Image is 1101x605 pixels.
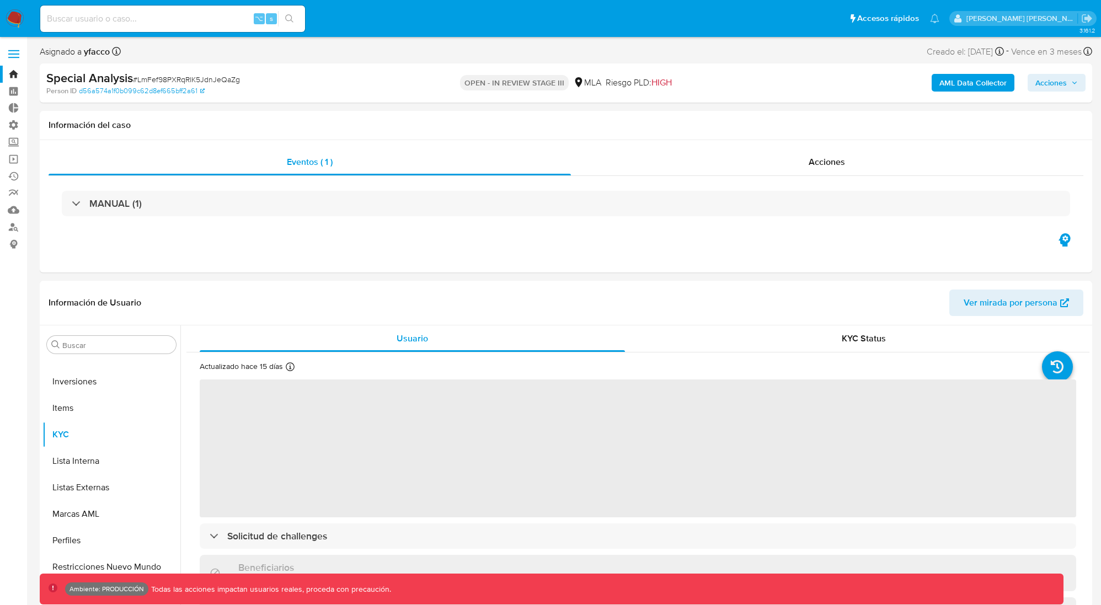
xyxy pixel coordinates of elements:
span: Usuario [397,332,428,345]
span: s [270,13,273,24]
h3: Solicitud de challenges [227,530,327,542]
input: Buscar [62,340,172,350]
button: Listas Externas [42,474,180,501]
h1: Información de Usuario [49,297,141,308]
button: Lista Interna [42,448,180,474]
span: Acciones [809,156,845,168]
button: AML Data Collector [932,74,1014,92]
button: Buscar [51,340,60,349]
span: # LmFef98PXRqRlK5JdnJeQaZg [133,74,240,85]
b: yfacco [82,45,110,58]
b: Special Analysis [46,69,133,87]
p: leidy.martinez@mercadolibre.com.co [966,13,1078,24]
a: Notificaciones [930,14,939,23]
span: Eventos ( 1 ) [287,156,333,168]
div: MLA [573,77,601,89]
span: Ver mirada por persona [964,290,1057,316]
a: Salir [1081,13,1093,24]
button: Restricciones Nuevo Mundo [42,554,180,580]
button: Ver mirada por persona [949,290,1083,316]
p: Todas las acciones impactan usuarios reales, proceda con precaución. [148,584,391,595]
button: search-icon [278,11,301,26]
span: - [1006,44,1009,59]
span: Acciones [1035,74,1067,92]
p: Ambiente: PRODUCCIÓN [70,587,144,591]
p: Actualizado hace 15 días [200,361,283,372]
b: AML Data Collector [939,74,1007,92]
span: ⌥ [255,13,263,24]
p: OPEN - IN REVIEW STAGE III [460,75,569,90]
span: Asignado a [40,46,110,58]
input: Buscar usuario o caso... [40,12,305,26]
button: Items [42,395,180,421]
button: Marcas AML [42,501,180,527]
div: MANUAL (1) [62,191,1070,216]
span: Riesgo PLD: [606,77,672,89]
button: Perfiles [42,527,180,554]
div: Creado el: [DATE] [927,44,1004,59]
b: Person ID [46,86,77,96]
h3: MANUAL (1) [89,197,142,210]
span: ‌ [200,379,1076,517]
div: BeneficiariosSin datos [200,555,1076,591]
div: Solicitud de challenges [200,523,1076,549]
span: HIGH [651,76,672,89]
span: KYC Status [842,332,886,345]
button: Acciones [1028,74,1086,92]
span: Accesos rápidos [857,13,919,24]
a: d56a574a1f0b099c62d8ef665bff2a61 [79,86,205,96]
button: Inversiones [42,368,180,395]
span: Vence en 3 meses [1011,46,1082,58]
button: KYC [42,421,180,448]
h1: Información del caso [49,120,1083,131]
h3: Beneficiarios [238,561,294,574]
